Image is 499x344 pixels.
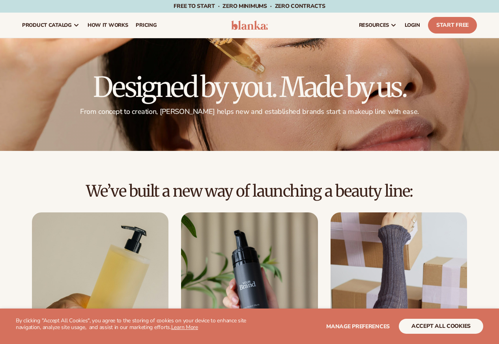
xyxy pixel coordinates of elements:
a: LOGIN [401,13,424,38]
button: accept all cookies [399,319,483,334]
a: resources [355,13,401,38]
span: LOGIN [405,22,420,28]
a: Start Free [428,17,477,33]
a: product catalog [18,13,84,38]
span: Free to start · ZERO minimums · ZERO contracts [174,2,325,10]
h1: Designed by you. Made by us. [22,73,477,101]
img: logo [231,20,268,30]
span: How It Works [88,22,128,28]
span: product catalog [22,22,72,28]
span: Manage preferences [326,323,390,330]
span: pricing [136,22,157,28]
h2: We’ve built a new way of launching a beauty line: [22,182,477,200]
span: resources [359,22,389,28]
p: By clicking "Accept All Cookies", you agree to the storing of cookies on your device to enhance s... [16,318,250,331]
a: Learn More [171,324,198,331]
a: How It Works [84,13,132,38]
p: From concept to creation, [PERSON_NAME] helps new and established brands start a makeup line with... [22,107,477,116]
a: pricing [132,13,161,38]
button: Manage preferences [326,319,390,334]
